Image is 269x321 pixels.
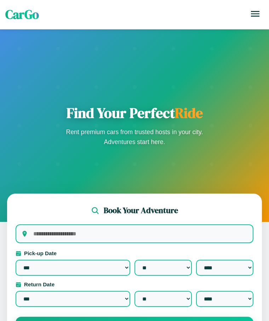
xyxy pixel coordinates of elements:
h2: Book Your Adventure [104,205,178,216]
span: CarGo [5,6,39,23]
label: Return Date [16,281,253,287]
span: Ride [175,103,203,122]
h1: Find Your Perfect [64,104,205,121]
p: Rent premium cars from trusted hosts in your city. Adventures start here. [64,127,205,147]
label: Pick-up Date [16,250,253,256]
